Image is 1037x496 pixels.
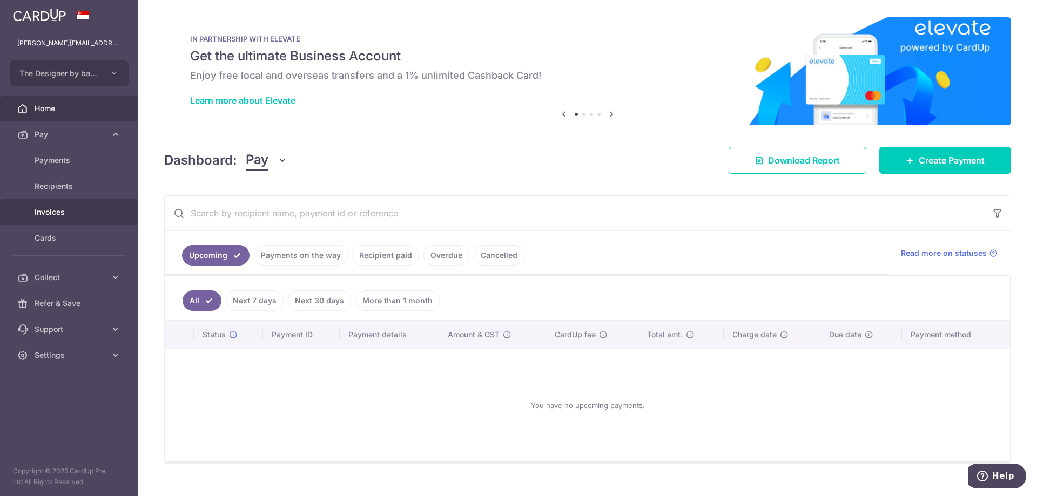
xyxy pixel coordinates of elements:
input: Search by recipient name, payment id or reference [165,196,985,230]
span: Payments [35,155,106,166]
a: Cancelled [474,245,524,266]
a: Download Report [729,147,866,174]
a: Next 30 days [288,290,351,311]
a: Learn more about Elevate [190,95,295,106]
a: Payments on the way [254,245,348,266]
a: Overdue [423,245,469,266]
span: Settings [35,350,106,361]
a: Read more on statuses [901,248,998,259]
span: Pay [246,150,268,171]
span: Read more on statuses [901,248,987,259]
span: Invoices [35,207,106,218]
a: More than 1 month [355,290,440,311]
th: Payment method [902,321,1010,349]
button: Pay [246,150,287,171]
button: The Designer by ban yew pte ltd [10,60,129,86]
span: Cards [35,233,106,243]
span: Total amt. [647,329,683,340]
span: Help [24,8,46,17]
span: CardUp fee [555,329,596,340]
a: Next 7 days [226,290,284,311]
th: Payment details [340,321,439,349]
span: Collect [35,272,106,283]
a: Create Payment [879,147,1011,174]
a: Upcoming [182,245,250,266]
span: Charge date [732,329,777,340]
span: The Designer by ban yew pte ltd [19,68,99,79]
a: All [183,290,221,311]
iframe: Opens a widget where you can find more information [968,464,1026,491]
p: IN PARTNERSHIP WITH ELEVATE [190,35,985,43]
a: Recipient paid [352,245,419,266]
span: Pay [35,129,106,140]
img: CardUp [13,9,66,22]
h6: Enjoy free local and overseas transfers and a 1% unlimited Cashback Card! [190,69,985,82]
h5: Get the ultimate Business Account [190,47,985,65]
th: Payment ID [263,321,340,349]
div: You have no upcoming payments. [178,358,997,453]
span: Due date [829,329,861,340]
p: [PERSON_NAME][EMAIL_ADDRESS][DOMAIN_NAME] [17,38,121,49]
span: Status [203,329,226,340]
span: Download Report [768,154,840,167]
span: Home [35,103,106,114]
span: Create Payment [919,154,985,167]
span: Support [35,324,106,335]
span: Recipients [35,181,106,192]
h4: Dashboard: [164,151,237,170]
span: Refer & Save [35,298,106,309]
img: Renovation banner [164,17,1011,125]
span: Amount & GST [448,329,500,340]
